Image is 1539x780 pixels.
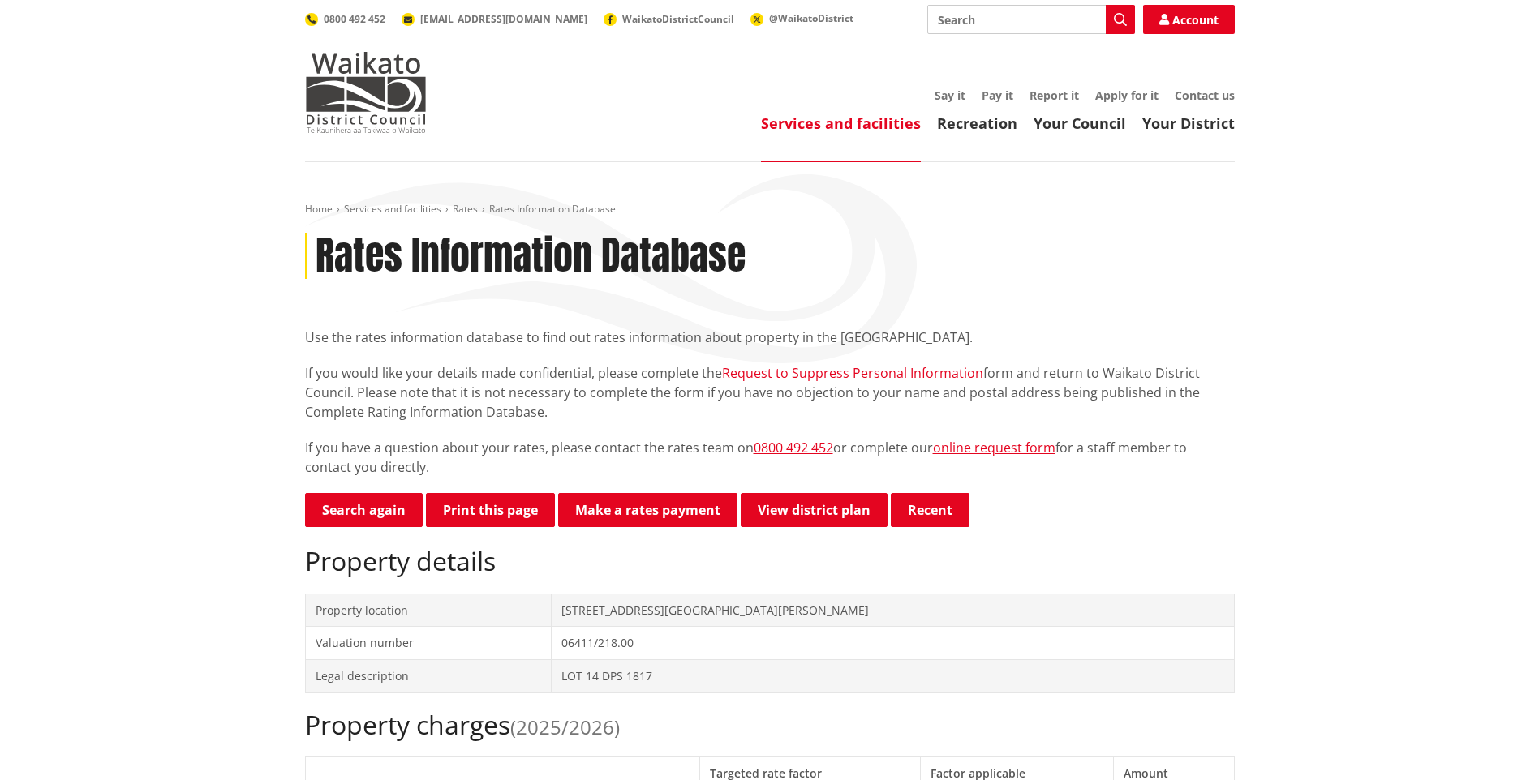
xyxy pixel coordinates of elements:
td: [STREET_ADDRESS][GEOGRAPHIC_DATA][PERSON_NAME] [552,594,1234,627]
a: Contact us [1175,88,1235,103]
span: (2025/2026) [510,714,620,740]
a: 0800 492 452 [754,439,833,456]
nav: breadcrumb [305,203,1235,216]
a: Services and facilities [344,202,441,216]
h2: Property charges [305,709,1235,740]
button: Print this page [426,493,555,527]
a: @WaikatoDistrict [750,11,853,25]
a: Pay it [982,88,1013,103]
img: Waikato District Council - Te Kaunihera aa Takiwaa o Waikato [305,52,427,133]
h2: Property details [305,546,1235,576]
a: 0800 492 452 [305,12,385,26]
a: Account [1143,5,1235,34]
button: Recent [891,493,969,527]
a: Apply for it [1095,88,1159,103]
a: Make a rates payment [558,493,737,527]
a: [EMAIL_ADDRESS][DOMAIN_NAME] [402,12,587,26]
td: 06411/218.00 [552,627,1234,660]
td: Legal description [305,659,552,692]
a: Your District [1142,114,1235,133]
td: LOT 14 DPS 1817 [552,659,1234,692]
a: Say it [935,88,965,103]
span: WaikatoDistrictCouncil [622,12,734,26]
p: If you would like your details made confidential, please complete the form and return to Waikato ... [305,363,1235,422]
a: Services and facilities [761,114,921,133]
td: Valuation number [305,627,552,660]
span: @WaikatoDistrict [769,11,853,25]
a: Request to Suppress Personal Information [722,364,983,382]
a: Report it [1030,88,1079,103]
input: Search input [927,5,1135,34]
span: 0800 492 452 [324,12,385,26]
a: Search again [305,493,423,527]
a: Rates [453,202,478,216]
td: Property location [305,594,552,627]
p: If you have a question about your rates, please contact the rates team on or complete our for a s... [305,438,1235,477]
span: Rates Information Database [489,202,616,216]
a: Home [305,202,333,216]
a: WaikatoDistrictCouncil [604,12,734,26]
span: [EMAIL_ADDRESS][DOMAIN_NAME] [420,12,587,26]
a: Your Council [1034,114,1126,133]
a: View district plan [741,493,888,527]
a: online request form [933,439,1055,456]
p: Use the rates information database to find out rates information about property in the [GEOGRAPHI... [305,328,1235,347]
h1: Rates Information Database [316,233,746,280]
a: Recreation [937,114,1017,133]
